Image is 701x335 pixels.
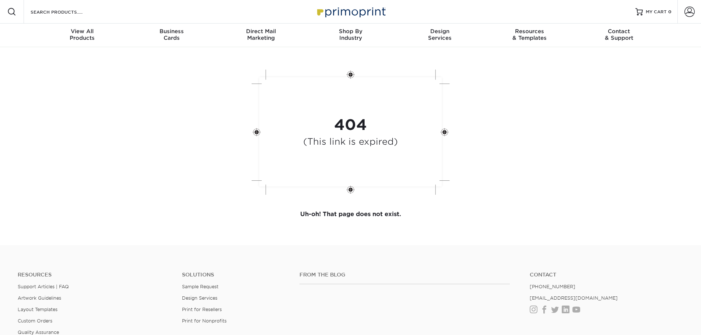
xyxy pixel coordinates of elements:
img: Primoprint [314,4,388,20]
a: Resources& Templates [485,24,574,47]
div: & Templates [485,28,574,41]
span: Contact [574,28,664,35]
a: BusinessCards [127,24,216,47]
span: Design [395,28,485,35]
span: Resources [485,28,574,35]
span: Business [127,28,216,35]
a: [EMAIL_ADDRESS][DOMAIN_NAME] [530,295,618,301]
a: Print for Nonprofits [182,318,227,324]
a: Contact [530,272,683,278]
a: Layout Templates [18,307,57,312]
div: Industry [306,28,395,41]
a: DesignServices [395,24,485,47]
a: Sample Request [182,284,218,289]
div: & Support [574,28,664,41]
a: Support Articles | FAQ [18,284,69,289]
h4: Solutions [182,272,288,278]
h4: From the Blog [299,272,510,278]
div: Cards [127,28,216,41]
strong: 404 [334,116,367,134]
div: Marketing [216,28,306,41]
span: MY CART [646,9,667,15]
a: Direct MailMarketing [216,24,306,47]
a: Design Services [182,295,217,301]
h4: (This link is expired) [303,137,398,147]
a: Contact& Support [574,24,664,47]
input: SEARCH PRODUCTS..... [30,7,102,16]
h4: Resources [18,272,171,278]
strong: Uh-oh! That page does not exist. [300,211,401,218]
span: View All [38,28,127,35]
a: Quality Assurance [18,329,59,335]
div: Products [38,28,127,41]
a: Custom Orders [18,318,52,324]
span: 0 [668,9,672,14]
div: Services [395,28,485,41]
span: Shop By [306,28,395,35]
a: View AllProducts [38,24,127,47]
a: Print for Resellers [182,307,222,312]
a: [PHONE_NUMBER] [530,284,575,289]
span: Direct Mail [216,28,306,35]
a: Artwork Guidelines [18,295,61,301]
a: Shop ByIndustry [306,24,395,47]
